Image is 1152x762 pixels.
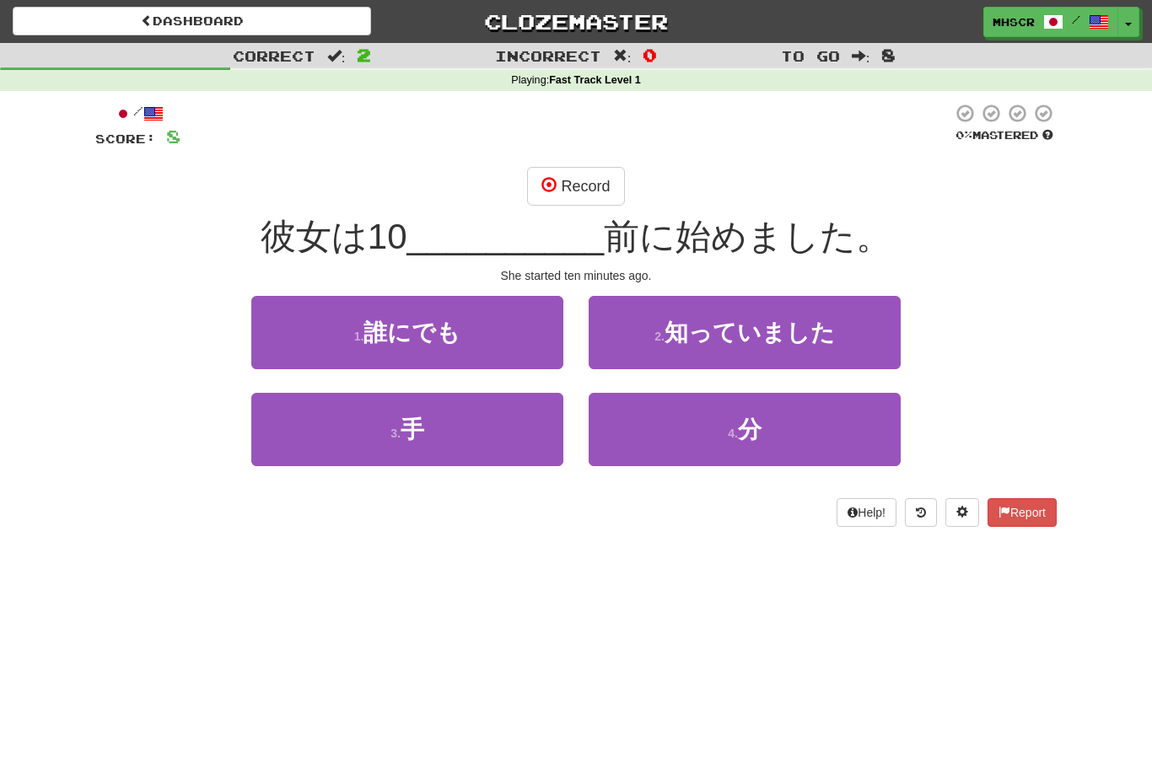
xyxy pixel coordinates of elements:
small: 4 . [728,427,738,440]
button: Report [988,498,1057,527]
span: MHScr [993,14,1035,30]
div: Mastered [952,128,1057,143]
a: Clozemaster [396,7,755,36]
span: Incorrect [495,47,601,64]
a: Dashboard [13,7,371,35]
span: 彼女は10 [261,217,407,256]
span: : [852,49,870,63]
a: MHScr / [983,7,1118,37]
span: Score: [95,131,156,146]
small: 3 . [390,427,401,440]
span: Correct [233,47,315,64]
small: 2 . [654,330,665,343]
span: __________ [407,217,605,256]
span: To go [781,47,840,64]
button: Help! [837,498,896,527]
span: 2 [357,45,371,65]
div: / [95,103,180,124]
strong: Fast Track Level 1 [549,74,641,86]
span: 8 [881,45,896,65]
span: / [1072,13,1080,25]
button: 1.誰にでも [251,296,563,369]
span: 知っていました [665,319,835,346]
span: : [613,49,632,63]
span: 0 % [956,128,972,142]
span: 分 [738,416,762,443]
small: 1 . [354,330,364,343]
button: 4.分 [589,393,901,466]
button: Record [527,167,624,206]
span: 誰にでも [363,319,460,346]
button: Round history (alt+y) [905,498,937,527]
span: 手 [401,416,424,443]
span: : [327,49,346,63]
span: 前に始めました。 [604,217,891,256]
button: 2.知っていました [589,296,901,369]
span: 8 [166,126,180,147]
div: She started ten minutes ago. [95,267,1057,284]
span: 0 [643,45,657,65]
button: 3.手 [251,393,563,466]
